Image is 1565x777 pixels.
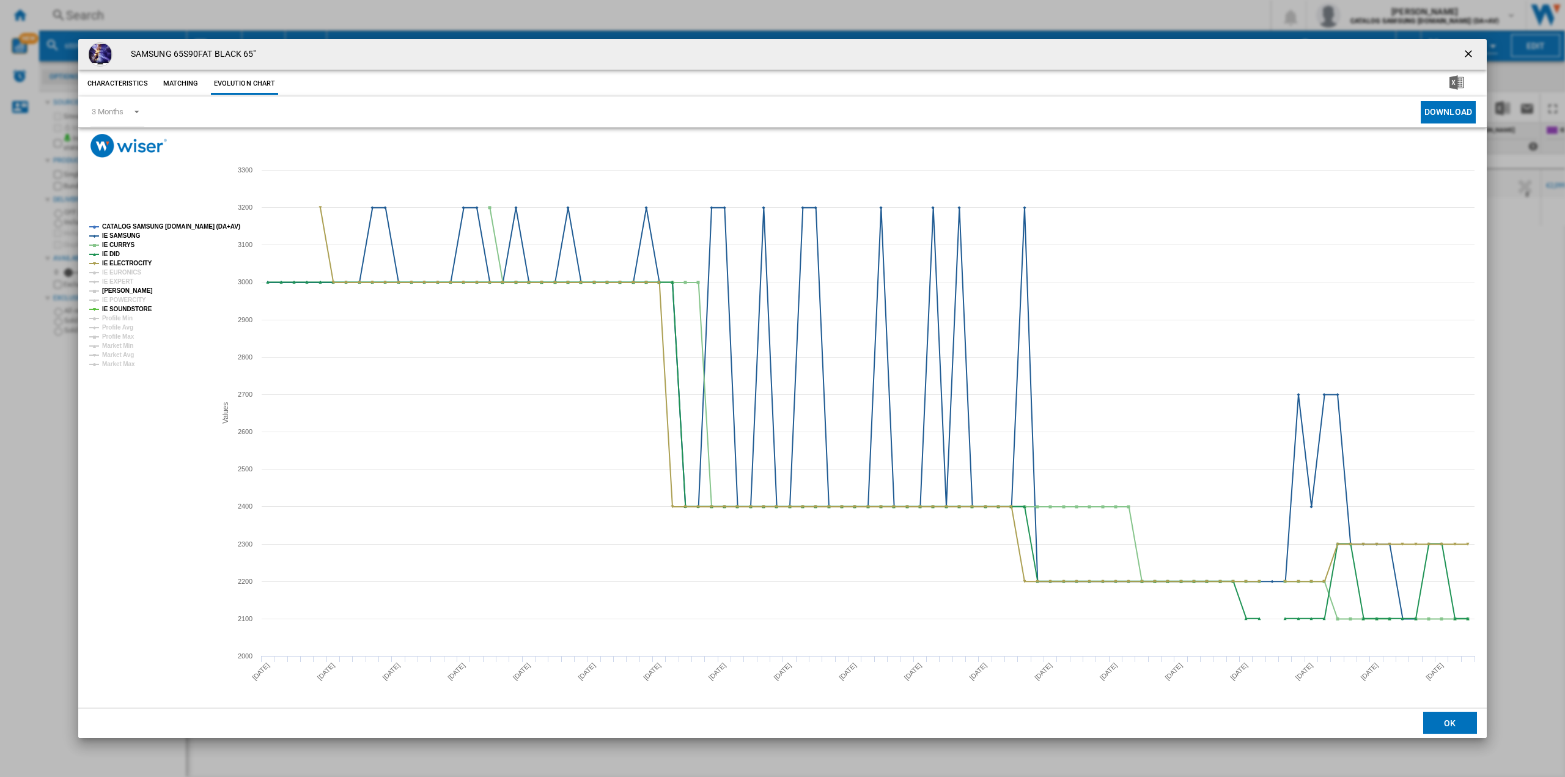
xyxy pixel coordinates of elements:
tspan: Profile Max [102,333,134,340]
img: excel-24x24.png [1449,75,1464,90]
tspan: 2600 [238,428,252,435]
tspan: IE POWERCITY [102,296,146,303]
md-dialog: Product popup [78,39,1487,738]
tspan: CATALOG SAMSUNG [DOMAIN_NAME] (DA+AV) [102,223,240,230]
tspan: 2900 [238,316,252,323]
button: Download in Excel [1430,73,1484,95]
tspan: 3000 [238,278,252,285]
ng-md-icon: getI18NText('BUTTONS.CLOSE_DIALOG') [1462,48,1477,62]
tspan: 2300 [238,540,252,548]
button: getI18NText('BUTTONS.CLOSE_DIALOG') [1457,42,1482,67]
tspan: [DATE] [968,661,988,682]
tspan: Profile Min [102,315,133,322]
tspan: [DATE] [838,661,858,682]
tspan: IE SOUNDSTORE [102,306,152,312]
tspan: 2200 [238,578,252,585]
tspan: [DATE] [1163,661,1184,682]
button: Matching [154,73,208,95]
tspan: [DATE] [512,661,532,682]
tspan: [DATE] [707,661,727,682]
tspan: Market Avg [102,352,134,358]
tspan: 2500 [238,465,252,473]
tspan: [DATE] [1229,661,1249,682]
tspan: [DATE] [251,661,271,682]
tspan: Profile Avg [102,324,133,331]
tspan: 2000 [238,652,252,660]
tspan: [DATE] [772,661,792,682]
button: Evolution chart [211,73,279,95]
tspan: IE EURONICS [102,269,141,276]
tspan: [DATE] [903,661,923,682]
tspan: [DATE] [446,661,466,682]
tspan: [DATE] [316,661,336,682]
tspan: [DATE] [576,661,597,682]
tspan: 2800 [238,353,252,361]
button: OK [1423,712,1477,734]
tspan: [DATE] [1424,661,1445,682]
div: 3 Months [92,107,123,116]
tspan: [DATE] [1294,661,1314,682]
img: QE65S90FATXXU_1.jpg [88,42,112,67]
tspan: Market Max [102,361,135,367]
tspan: 2100 [238,615,252,622]
tspan: 2700 [238,391,252,398]
button: Download [1421,101,1476,123]
tspan: [DATE] [381,661,401,682]
tspan: IE SAMSUNG [102,232,141,239]
tspan: 3200 [238,204,252,211]
tspan: [DATE] [1359,661,1379,682]
tspan: Market Min [102,342,133,349]
tspan: [DATE] [642,661,662,682]
tspan: IE ELECTROCITY [102,260,152,267]
img: logo_wiser_300x94.png [90,134,167,158]
tspan: 2400 [238,503,252,510]
tspan: [PERSON_NAME] [102,287,153,294]
tspan: 3300 [238,166,252,174]
h4: SAMSUNG 65S90FAT BLACK 65" [125,48,256,61]
button: Characteristics [84,73,151,95]
tspan: IE CURRYS [102,241,135,248]
tspan: Values [221,402,230,424]
tspan: [DATE] [1099,661,1119,682]
tspan: IE DID [102,251,120,257]
tspan: IE EXPERT [102,278,133,285]
tspan: 3100 [238,241,252,248]
tspan: [DATE] [1033,661,1053,682]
